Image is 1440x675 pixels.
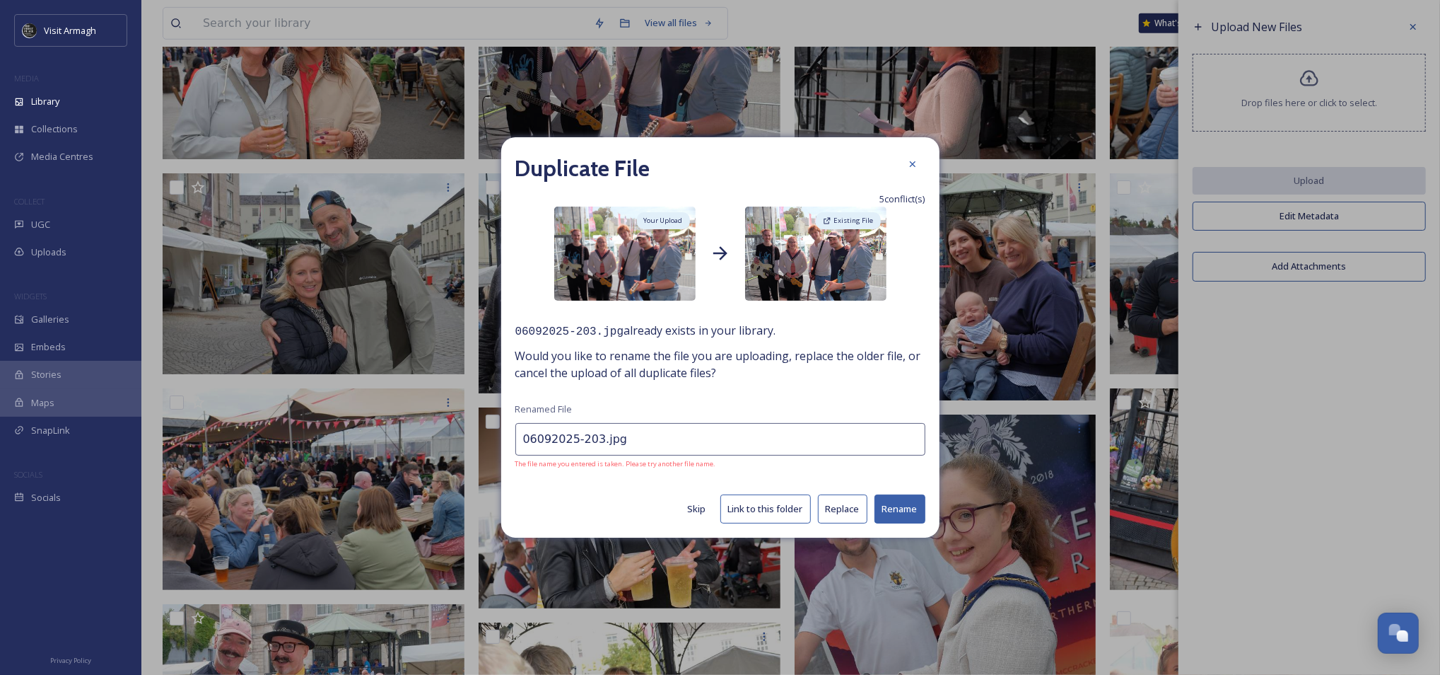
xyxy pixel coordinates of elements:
[515,325,624,338] kbd: 06092025-203.jpg
[31,491,61,504] span: Socials
[515,322,925,340] span: already exists in your library.
[1378,613,1419,654] button: Open Chat
[14,196,45,207] span: COLLECT
[14,469,42,480] span: SOCIALS
[515,459,925,469] span: The file name you entered is taken. Please try another file name.
[745,207,886,301] img: 939529a3-09c2-4413-bed1-c4e7a6d9c845.jpg
[814,210,883,231] a: Existing File
[880,192,925,206] span: 5 conflict(s)
[31,246,66,259] span: Uploads
[31,368,62,381] span: Stories
[681,495,713,523] button: Skip
[515,423,925,456] input: My file
[31,122,78,136] span: Collections
[874,495,925,524] button: Rename
[50,656,91,665] span: Privacy Policy
[14,73,39,83] span: MEDIA
[31,424,70,437] span: SnapLink
[515,347,925,381] span: Would you like to rename the file you are uploading, replace the older file, or cancel the upload...
[31,340,66,354] span: Embeds
[31,313,69,326] span: Galleries
[31,95,59,108] span: Library
[720,495,811,524] button: Link to this folder
[515,403,573,416] span: Renamed File
[44,24,96,37] span: Visit Armagh
[14,291,47,301] span: WIDGETS
[834,216,874,226] span: Existing File
[23,23,37,37] img: THE-FIRST-PLACE-VISIT-ARMAGH.COM-BLACK.jpg
[644,216,683,226] span: Your Upload
[31,218,50,231] span: UGC
[31,396,54,410] span: Maps
[31,150,93,163] span: Media Centres
[50,651,91,668] a: Privacy Policy
[818,495,867,524] button: Replace
[515,151,650,185] h2: Duplicate File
